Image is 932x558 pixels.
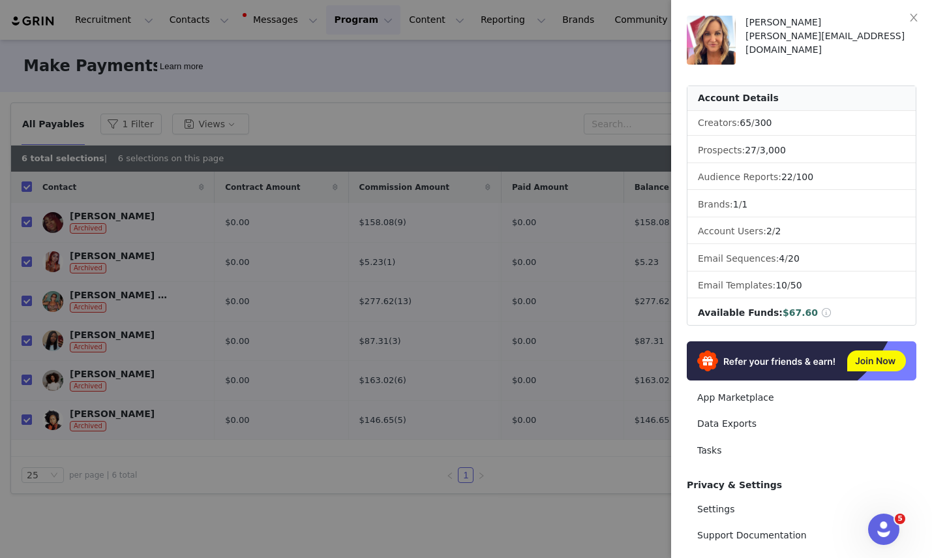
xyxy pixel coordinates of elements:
[687,412,916,436] a: Data Exports
[733,199,748,209] span: /
[745,145,786,155] span: /
[687,219,916,244] li: Account Users:
[687,193,916,217] li: Brands:
[868,514,899,545] iframe: Intercom live chat
[775,280,802,290] span: /
[687,386,916,410] a: App Marketplace
[687,273,916,298] li: Email Templates:
[779,253,799,264] span: /
[895,514,905,524] span: 5
[687,16,736,65] img: 755fb5b9-f341-45a5-92cc-5b20cac555f4.jpg
[687,480,782,490] span: Privacy & Settings
[687,86,916,111] div: Account Details
[740,117,751,128] span: 65
[745,145,757,155] span: 27
[687,439,916,463] a: Tasks
[766,226,772,236] span: 2
[796,172,813,182] span: 100
[909,12,919,23] i: icon: close
[742,199,747,209] span: 1
[790,280,802,290] span: 50
[775,226,781,236] span: 2
[755,117,772,128] span: 300
[783,307,818,318] span: $67.60
[779,253,785,264] span: 4
[766,226,781,236] span: /
[698,307,783,318] span: Available Funds:
[687,247,916,271] li: Email Sequences:
[733,199,739,209] span: 1
[760,145,786,155] span: 3,000
[788,253,800,264] span: 20
[740,117,772,128] span: /
[687,111,916,136] li: Creators:
[781,172,793,182] span: 22
[745,16,916,29] div: [PERSON_NAME]
[687,165,916,190] li: Audience Reports: /
[687,138,916,163] li: Prospects:
[745,29,916,57] div: [PERSON_NAME][EMAIL_ADDRESS][DOMAIN_NAME]
[687,341,916,380] img: Refer & Earn
[687,497,916,521] a: Settings
[775,280,787,290] span: 10
[687,523,916,548] a: Support Documentation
